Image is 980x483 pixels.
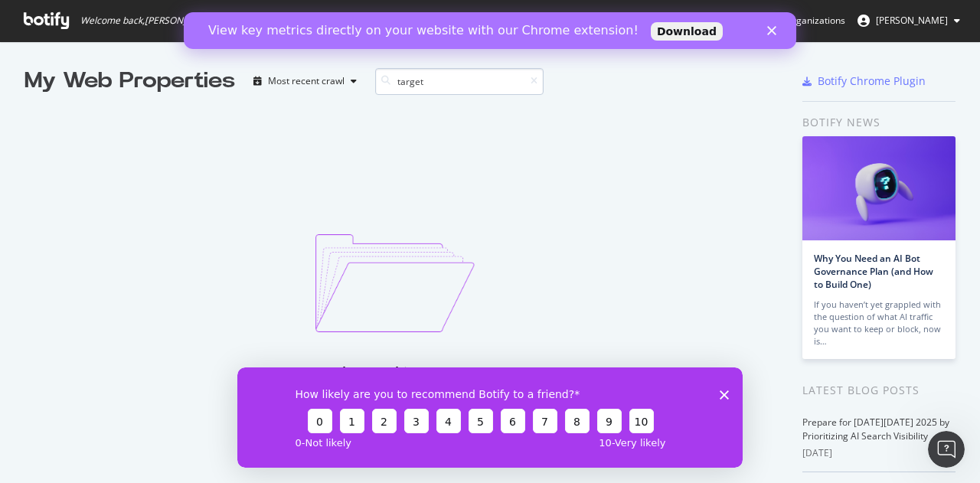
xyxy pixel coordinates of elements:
div: Latest Blog Posts [802,382,955,399]
div: My Web Properties [24,66,235,96]
a: Botify Chrome Plugin [802,73,926,89]
div: Most recent crawl [268,77,345,86]
div: Botify Chrome Plugin [818,73,926,89]
a: Why You Need an AI Bot Governance Plan (and How to Build One) [814,252,933,291]
input: Search [375,68,544,95]
div: [DATE] [802,446,955,460]
img: emptyProjectImage [315,234,475,332]
div: Organizations [766,13,845,28]
button: Most recent crawl [247,69,363,93]
button: [PERSON_NAME] [845,8,972,33]
iframe: Survey from Botify [237,367,743,468]
a: Prepare for [DATE][DATE] 2025 by Prioritizing AI Search Visibility [802,416,949,442]
div: Close [583,14,599,23]
iframe: Intercom live chat banner [184,12,796,49]
img: Why You Need an AI Bot Governance Plan (and How to Build One) [802,136,955,240]
div: Botify news [802,114,955,131]
div: No results matching your query [290,363,500,383]
div: If you haven’t yet grappled with the question of what AI traffic you want to keep or block, now is… [814,299,944,348]
iframe: Intercom live chat [928,431,965,468]
span: Welcome back, [PERSON_NAME] ! [80,15,219,27]
span: Shira Caldie [876,14,948,27]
